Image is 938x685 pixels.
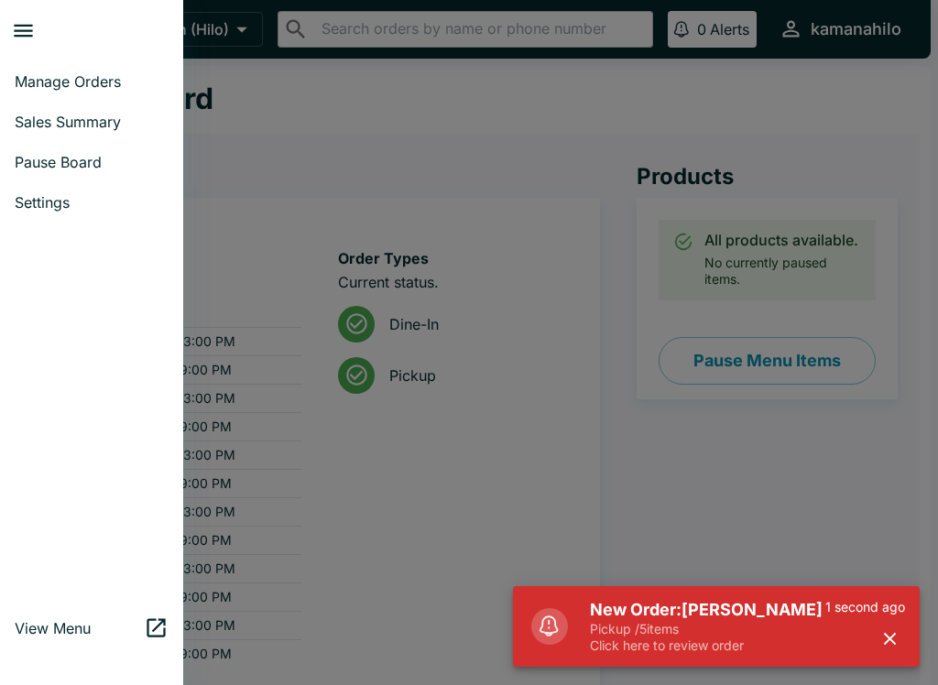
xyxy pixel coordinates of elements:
span: Sales Summary [15,113,169,131]
h5: New Order: [PERSON_NAME] [590,599,825,621]
span: Manage Orders [15,72,169,91]
span: Pause Board [15,153,169,171]
span: View Menu [15,619,144,637]
p: 1 second ago [825,599,905,615]
span: Settings [15,193,169,212]
p: Click here to review order [590,637,825,654]
p: Pickup / 5 items [590,621,825,637]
